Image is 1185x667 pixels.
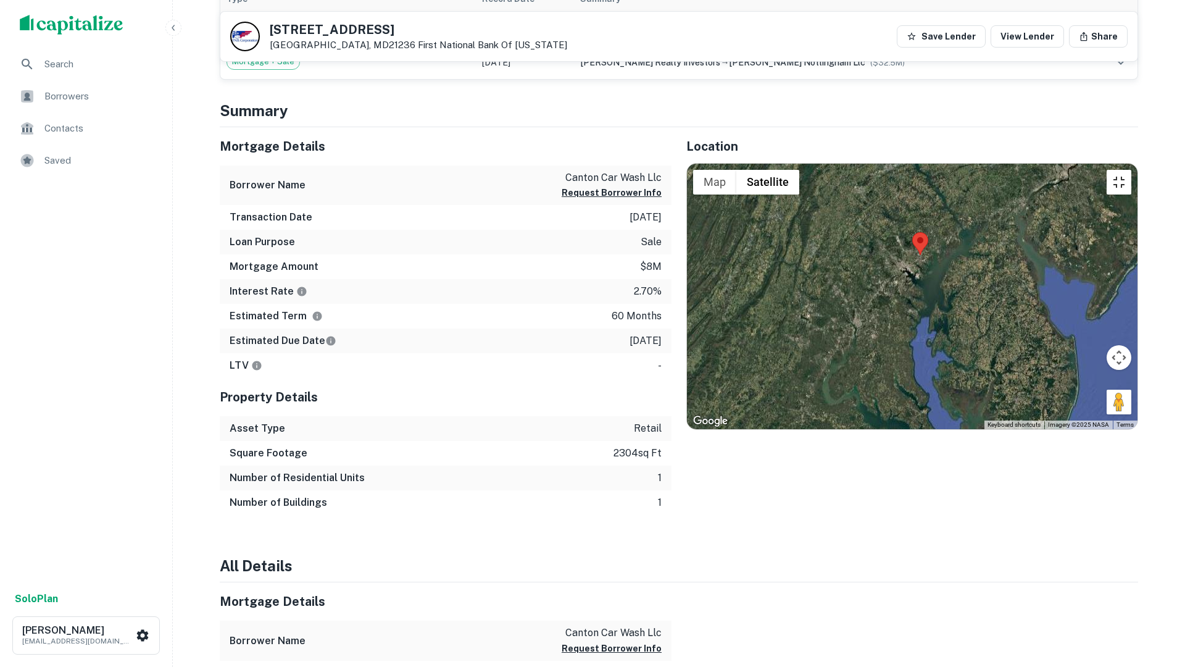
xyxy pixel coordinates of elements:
h6: Loan Purpose [230,235,295,250]
button: Keyboard shortcuts [987,421,1041,429]
a: Contacts [10,114,162,143]
p: $8m [640,259,662,274]
button: [PERSON_NAME][EMAIL_ADDRESS][DOMAIN_NAME] [12,616,160,655]
p: 2.70% [634,284,662,299]
span: ($ 32.5M ) [870,58,905,67]
a: Borrowers [10,82,162,111]
span: Mortgage + Sale [227,56,299,68]
button: expand row [1110,52,1131,73]
h5: Mortgage Details [220,592,671,611]
h6: LTV [230,358,262,373]
svg: Term is based on a standard schedule for this type of loan. [312,311,323,322]
span: Search [44,57,155,72]
a: View Lender [991,25,1064,48]
p: [DATE] [630,333,662,348]
h6: Borrower Name [230,178,306,193]
h6: Borrower Name [230,634,306,648]
h6: Square Footage [230,446,307,461]
p: [EMAIL_ADDRESS][DOMAIN_NAME] [22,636,133,647]
span: Imagery ©2025 NASA [1048,421,1109,428]
span: Saved [44,153,155,168]
h6: Interest Rate [230,284,307,299]
span: [PERSON_NAME] realty investors [580,57,720,67]
button: Show satellite imagery [736,170,799,195]
a: Terms (opens in new tab) [1116,421,1134,428]
p: retail [634,421,662,436]
button: Map camera controls [1107,345,1131,370]
h5: Property Details [220,388,671,406]
button: Share [1069,25,1128,48]
h4: Summary [220,99,1138,122]
a: SoloPlan [15,592,58,606]
h5: [STREET_ADDRESS] [270,23,567,36]
p: 2304 sq ft [613,446,662,461]
p: 1 [658,495,662,510]
span: [PERSON_NAME] nottingham llc [729,57,865,67]
button: Drag Pegman onto the map to open Street View [1107,390,1131,414]
div: → [580,56,1080,69]
h5: Mortgage Details [220,137,671,156]
svg: Estimate is based on a standard schedule for this type of loan. [325,335,336,346]
p: 1 [658,471,662,485]
p: 60 months [612,309,662,324]
a: First National Bank Of [US_STATE] [418,40,567,50]
svg: LTVs displayed on the website are for informational purposes only and may be reported incorrectly... [251,360,262,371]
td: [DATE] [476,46,575,79]
h6: Number of Buildings [230,495,327,510]
button: Save Lender [897,25,986,48]
p: canton car wash llc [562,170,662,185]
button: Show street map [693,170,736,195]
h6: Estimated Term [230,309,323,324]
p: [DATE] [630,210,662,225]
h6: Number of Residential Units [230,471,365,485]
span: Contacts [44,121,155,136]
p: sale [641,235,662,250]
button: Request Borrower Info [562,641,662,656]
button: Toggle fullscreen view [1107,170,1131,195]
strong: Solo Plan [15,593,58,605]
h6: Mortgage Amount [230,259,318,274]
p: - [658,358,662,373]
h5: Location [686,137,1138,156]
h6: Estimated Due Date [230,333,336,348]
iframe: Chat Widget [1123,568,1185,627]
h4: All Details [220,555,1138,577]
h6: Transaction Date [230,210,312,225]
img: Google [690,413,731,429]
a: Open this area in Google Maps (opens a new window) [690,413,731,429]
h6: [PERSON_NAME] [22,626,133,636]
span: Borrowers [44,89,155,104]
a: Search [10,49,162,79]
h6: Asset Type [230,421,285,436]
p: [GEOGRAPHIC_DATA], MD21236 [270,40,567,51]
button: Request Borrower Info [562,185,662,200]
a: Saved [10,146,162,175]
img: capitalize-logo.png [20,15,123,35]
svg: The interest rates displayed on the website are for informational purposes only and may be report... [296,286,307,297]
p: canton car wash llc [562,626,662,640]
